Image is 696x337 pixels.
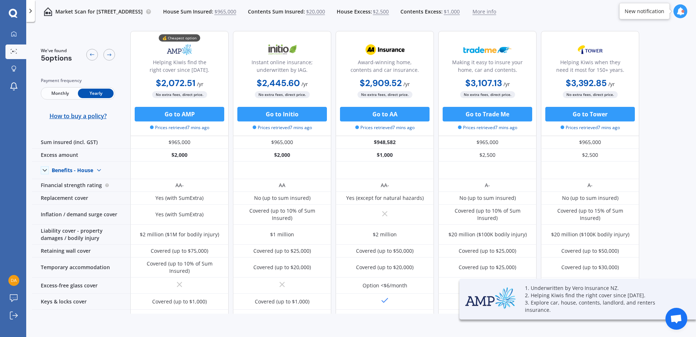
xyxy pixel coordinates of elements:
div: Making it easy to insure your home, car and contents. [444,58,530,77]
div: Liability cover - property damages / bodily injury [32,225,130,245]
img: Tower.webp [566,40,614,59]
span: How to buy a policy? [50,112,107,120]
div: $965,000 [130,136,229,149]
span: / yr [301,81,308,88]
div: Covered (up to 15% of Sum Insured) [546,207,634,222]
div: Temporary accommodation [32,257,130,278]
div: Yes (with SumExtra) [155,194,203,202]
div: Award-winning home, contents and car insurance. [342,58,428,77]
button: Go to AMP [135,107,224,121]
div: $2,500 [438,149,537,162]
div: $2,000 [130,149,229,162]
span: House Sum Insured: [163,8,213,15]
div: Hidden water / gradual damage [32,310,130,322]
div: Covered (up to 10% of Sum Insured) [238,207,326,222]
div: A- [588,182,593,189]
span: Prices retrieved 7 mins ago [355,124,415,131]
span: No extra fees, direct price. [357,91,412,98]
span: $20,000 [306,8,325,15]
div: Financial strength rating [32,179,130,192]
span: Prices retrieved 7 mins ago [561,124,620,131]
div: Option <$6/month [363,282,407,289]
div: New notification [625,8,664,15]
div: Covered (up to $25,000) [459,247,516,255]
span: More info [472,8,496,15]
div: Excess amount [32,149,130,162]
span: No extra fees, direct price. [563,91,618,98]
span: $965,000 [214,8,236,15]
div: Excess-free glass cover [32,278,130,294]
b: $3,392.85 [566,77,607,89]
b: $2,909.52 [360,77,402,89]
div: Covered (up to $3,000) [255,312,309,319]
div: Covered (up to $25,000) [253,247,311,255]
b: $2,072.51 [156,77,195,89]
div: AA [279,182,285,189]
span: Yearly [78,89,114,98]
div: Instant online insurance; underwritten by IAG. [239,58,325,77]
button: Go to Tower [545,107,635,121]
div: Covered (up to $20,000) [253,264,311,271]
p: 1. Underwritten by Vero Insurance NZ. [525,284,678,292]
img: AA.webp [361,40,409,59]
span: Contents Sum Insured: [248,8,305,15]
div: Replacement cover [32,192,130,205]
div: $1 million [270,231,294,238]
div: Covered (up to $30,000) [561,264,619,271]
div: Covered (up to 10% of Sum Insured) [444,207,531,222]
img: home-and-contents.b802091223b8502ef2dd.svg [44,7,52,16]
span: Prices retrieved 7 mins ago [458,124,517,131]
div: Yes (except for natural hazards) [346,194,424,202]
div: Covered (up to $2,000) [357,312,412,319]
b: $2,445.60 [257,77,300,89]
div: Payment frequency [41,77,115,84]
p: Market Scan for [STREET_ADDRESS] [55,8,143,15]
button: Go to AA [340,107,430,121]
span: / yr [503,81,510,88]
div: $965,000 [438,136,537,149]
div: Inflation / demand surge cover [32,205,130,225]
b: $3,107.13 [465,77,502,89]
div: $20 million ($100K bodily injury) [448,231,527,238]
span: We've found [41,47,72,54]
button: Go to Trade Me [443,107,532,121]
div: Covered (up to $5,000) [152,312,207,319]
span: / yr [403,81,410,88]
div: $2 million [373,231,397,238]
p: 2. Helping Kiwis find the right cover since [DATE]. [525,292,678,299]
div: Sum insured (incl. GST) [32,136,130,149]
span: House Excess: [337,8,372,15]
div: $965,000 [233,136,331,149]
div: AA- [175,182,184,189]
div: Keys & locks cover [32,294,130,310]
div: No (up to sum insured) [254,194,311,202]
div: $2,000 [233,149,331,162]
div: Benefits - House [52,167,93,174]
span: $2,500 [373,8,389,15]
div: Helping Kiwis when they need it most for 150+ years. [547,58,633,77]
div: Covered (up to $1,000) [255,298,309,305]
div: $2 million ($1M for bodily injury) [140,231,219,238]
span: No extra fees, direct price. [152,91,207,98]
div: Retaining wall cover [32,245,130,257]
div: 💰 Cheapest option [159,34,200,42]
span: Prices retrieved 7 mins ago [253,124,312,131]
button: Go to Initio [237,107,327,121]
span: 5 options [41,53,72,63]
span: Prices retrieved 7 mins ago [150,124,209,131]
span: / yr [608,81,615,88]
div: $2,500 [541,149,639,162]
div: Covered (up to $50,000) [356,247,414,255]
div: No (up to sum insured) [562,194,618,202]
div: Covered (up to 10% of Sum Insured) [136,260,223,275]
img: Trademe.webp [463,40,511,59]
div: Yes (with SumExtra) [155,211,203,218]
span: / yr [197,81,203,88]
div: Covered (up to $50,000) [561,247,619,255]
img: Benefit content down [93,164,105,176]
span: $1,000 [444,8,460,15]
div: A- [485,182,490,189]
img: AMP.webp [155,40,203,59]
p: 3. Explore car, house, contents, landlord, and renters insurance. [525,299,678,314]
span: No extra fees, direct price. [460,91,515,98]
